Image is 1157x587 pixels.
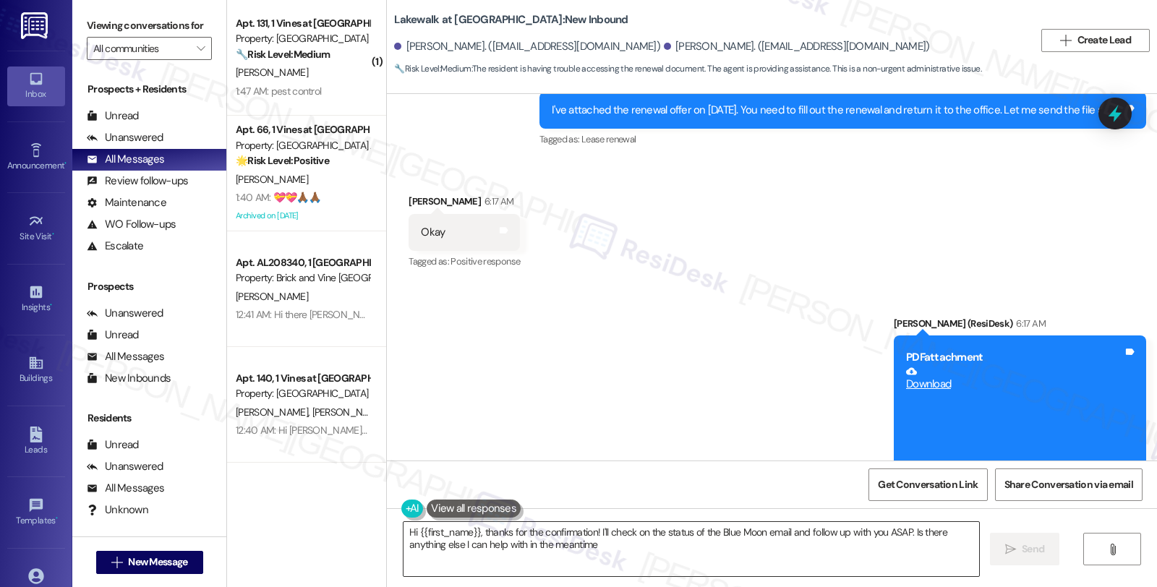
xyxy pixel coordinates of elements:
a: Leads [7,422,65,461]
div: [PERSON_NAME]. ([EMAIL_ADDRESS][DOMAIN_NAME]) [664,39,930,54]
a: Templates • [7,493,65,532]
div: Okay [421,225,445,240]
div: 1:40 AM: 💝💝🙏🏾🙏🏾 [236,191,320,204]
div: Unread [87,327,139,343]
div: Unknown [87,502,148,518]
strong: 🔧 Risk Level: Medium [236,48,330,61]
div: Residents [72,411,226,426]
div: Property: [GEOGRAPHIC_DATA] Apts [236,138,370,153]
div: Unanswered [87,459,163,474]
div: Prospects + Residents [72,82,226,97]
span: New Message [128,554,187,570]
button: Send [990,533,1060,565]
span: Share Conversation via email [1004,477,1133,492]
div: All Messages [87,481,164,496]
div: Tagged as: [409,251,520,272]
div: Unanswered [87,130,163,145]
b: PDF attachment [906,350,983,364]
div: Escalate [87,239,143,254]
button: Get Conversation Link [868,468,987,501]
div: [PERSON_NAME] [409,194,520,214]
span: • [64,158,67,168]
a: Site Visit • [7,209,65,248]
div: All Messages [87,152,164,167]
div: Property: [GEOGRAPHIC_DATA] [236,31,370,46]
button: New Message [96,551,203,574]
i:  [197,43,205,54]
label: Viewing conversations for [87,14,212,37]
span: : The resident is having trouble accessing the renewal document. The agent is providing assistanc... [394,61,981,77]
strong: 🔧 Risk Level: Medium [394,63,471,74]
div: Tagged as: [539,129,1146,150]
div: Prospects [72,279,226,294]
span: [PERSON_NAME] [236,290,308,303]
div: Unanswered [87,306,163,321]
div: I've attached the renewal offer on [DATE]. You need to fill out the renewal and return it to the ... [552,103,1123,118]
div: New Inbounds [87,371,171,386]
textarea: Hi {{first_name}}, thanks for the confirmation! I'll check on the status of the Blue Moon email a... [404,522,979,576]
span: [PERSON_NAME] [236,406,312,419]
div: Archived on [DATE] [234,207,371,225]
i:  [111,557,122,568]
i:  [1005,544,1016,555]
iframe: Download https://res.cloudinary.com/residesk/image/upload/v1755555464/lsepd9e3t0zmmaattk09.pdf [906,392,1123,500]
span: [PERSON_NAME][US_STATE] [312,406,432,419]
a: Insights • [7,280,65,319]
div: All Messages [87,349,164,364]
div: 12:41 AM: Hi there [PERSON_NAME]! I just wanted to check in and ask if you are happy with your ho... [236,308,819,321]
div: Property: [GEOGRAPHIC_DATA] [236,386,370,401]
span: [PERSON_NAME] [236,66,308,79]
img: ResiDesk Logo [21,12,51,39]
span: [PERSON_NAME] [236,173,308,186]
a: Download [906,366,1123,391]
a: Inbox [7,67,65,106]
span: Get Conversation Link [878,477,978,492]
i:  [1107,544,1118,555]
div: Review follow-ups [87,173,188,189]
button: Share Conversation via email [995,468,1143,501]
div: Apt. 140, 1 Vines at [GEOGRAPHIC_DATA] [236,371,370,386]
b: Lakewalk at [GEOGRAPHIC_DATA]: New Inbound [394,12,628,27]
div: [PERSON_NAME] (ResiDesk) [894,316,1146,336]
div: Unread [87,108,139,124]
a: Buildings [7,351,65,390]
strong: 🌟 Risk Level: Positive [236,154,329,167]
span: • [56,513,58,523]
div: [PERSON_NAME]. ([EMAIL_ADDRESS][DOMAIN_NAME]) [394,39,660,54]
div: Apt. 131, 1 Vines at [GEOGRAPHIC_DATA] [236,16,370,31]
div: Unread [87,437,139,453]
div: Apt. 66, 1 Vines at [GEOGRAPHIC_DATA] [236,122,370,137]
span: Send [1022,541,1044,557]
div: 6:17 AM [1012,316,1045,331]
i:  [1060,35,1071,46]
div: Property: Brick and Vine [GEOGRAPHIC_DATA] [236,270,370,286]
button: Create Lead [1041,29,1150,52]
span: • [50,300,52,310]
div: Apt. AL208340, 1 [GEOGRAPHIC_DATA] [236,255,370,270]
span: Create Lead [1077,33,1131,48]
div: 6:17 AM [481,194,513,209]
span: Positive response [451,255,520,267]
span: • [52,229,54,239]
span: Lease renewal [581,133,636,145]
div: 1:47 AM: pest control [236,85,321,98]
div: Maintenance [87,195,166,210]
input: All communities [93,37,189,60]
div: WO Follow-ups [87,217,176,232]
